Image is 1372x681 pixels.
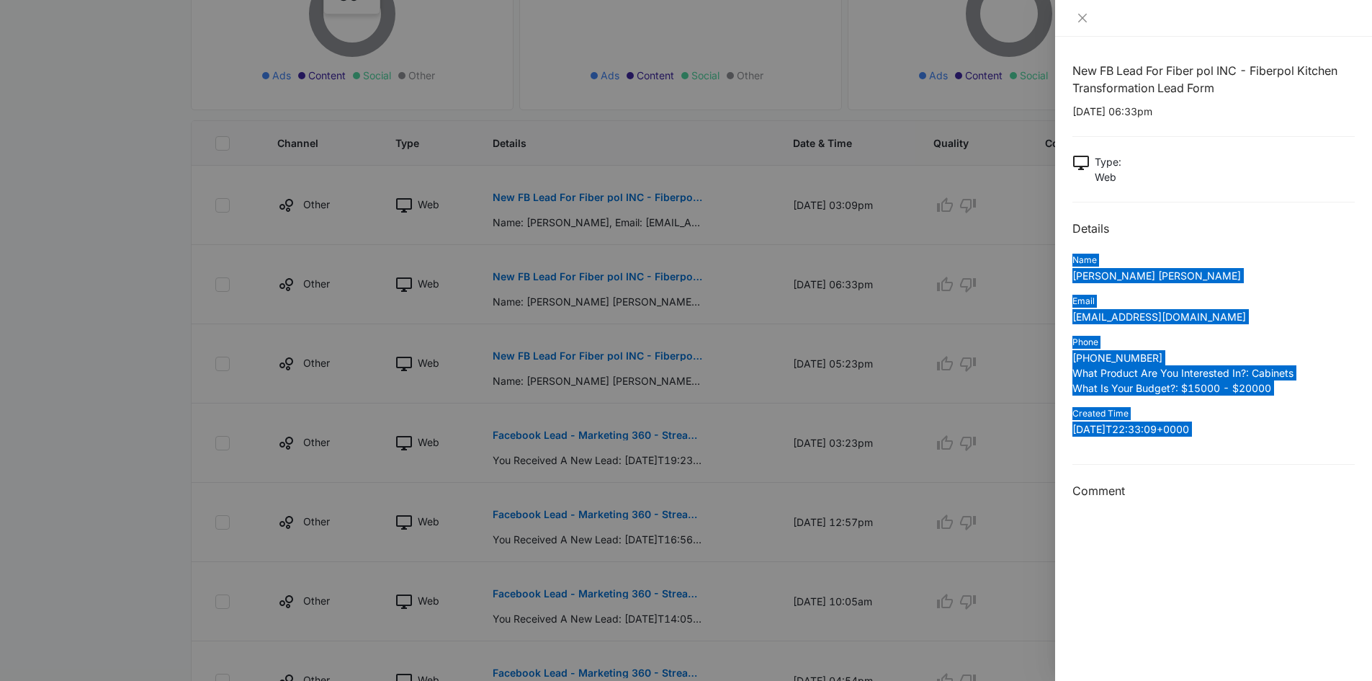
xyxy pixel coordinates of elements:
[1072,382,1271,394] span: What Is Your Budget?: $15000 - $20000
[1072,311,1246,323] span: [EMAIL_ADDRESS][DOMAIN_NAME]
[1072,12,1093,25] button: Close
[1072,367,1293,379] span: What Product Are You Interested In?: Cabinets
[1072,104,1355,119] p: [DATE] 06:33pm
[1072,336,1355,349] div: Phone
[1072,423,1189,435] span: [DATE]T22:33:09+0000
[1072,407,1355,420] div: Created Time
[1072,254,1355,267] div: Name
[1072,270,1241,282] span: [PERSON_NAME] [PERSON_NAME]
[1072,352,1162,364] span: [PHONE_NUMBER]
[1072,62,1355,97] h1: New FB Lead For Fiber pol INC - Fiberpol Kitchen Transformation Lead Form
[1072,220,1355,237] h2: Details
[1072,295,1355,308] div: Email
[1072,482,1355,499] h3: Comment
[1077,12,1088,24] span: close
[1095,169,1121,184] p: Web
[1095,154,1121,169] p: Type :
